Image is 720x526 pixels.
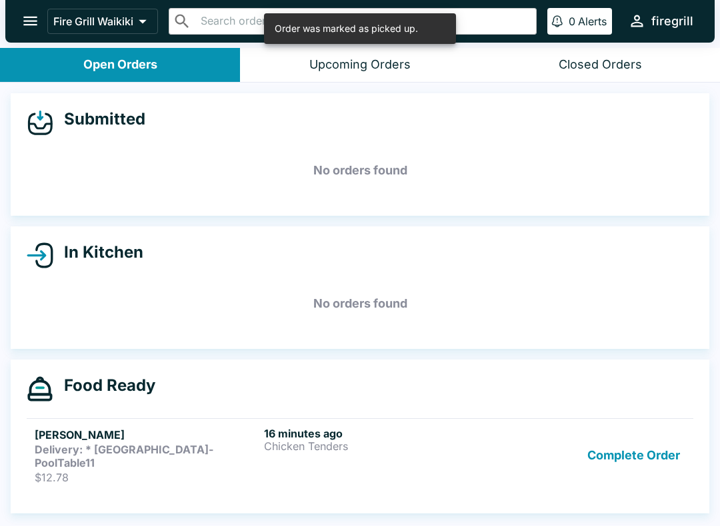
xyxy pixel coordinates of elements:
div: Upcoming Orders [309,57,411,73]
a: [PERSON_NAME]Delivery: * [GEOGRAPHIC_DATA]-PoolTable11$12.7816 minutes agoChicken TendersComplete... [27,418,693,492]
button: firegrill [623,7,699,35]
h5: No orders found [27,146,693,194]
h5: [PERSON_NAME] [35,427,259,443]
div: Open Orders [83,57,157,73]
h4: Food Ready [53,376,155,395]
button: open drawer [13,4,47,38]
button: Complete Order [582,427,685,484]
div: Closed Orders [559,57,642,73]
p: Fire Grill Waikiki [53,15,133,28]
h6: 16 minutes ago [264,427,488,440]
p: Chicken Tenders [264,440,488,452]
h4: In Kitchen [53,242,143,262]
p: Alerts [578,15,607,28]
h5: No orders found [27,280,693,328]
input: Search orders by name or phone number [197,12,531,31]
button: Fire Grill Waikiki [47,9,158,34]
p: 0 [569,15,575,28]
p: $12.78 [35,471,259,484]
h4: Submitted [53,109,145,129]
strong: Delivery: * [GEOGRAPHIC_DATA]-PoolTable11 [35,443,213,469]
div: firegrill [651,13,693,29]
div: Order was marked as picked up. [275,17,418,40]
